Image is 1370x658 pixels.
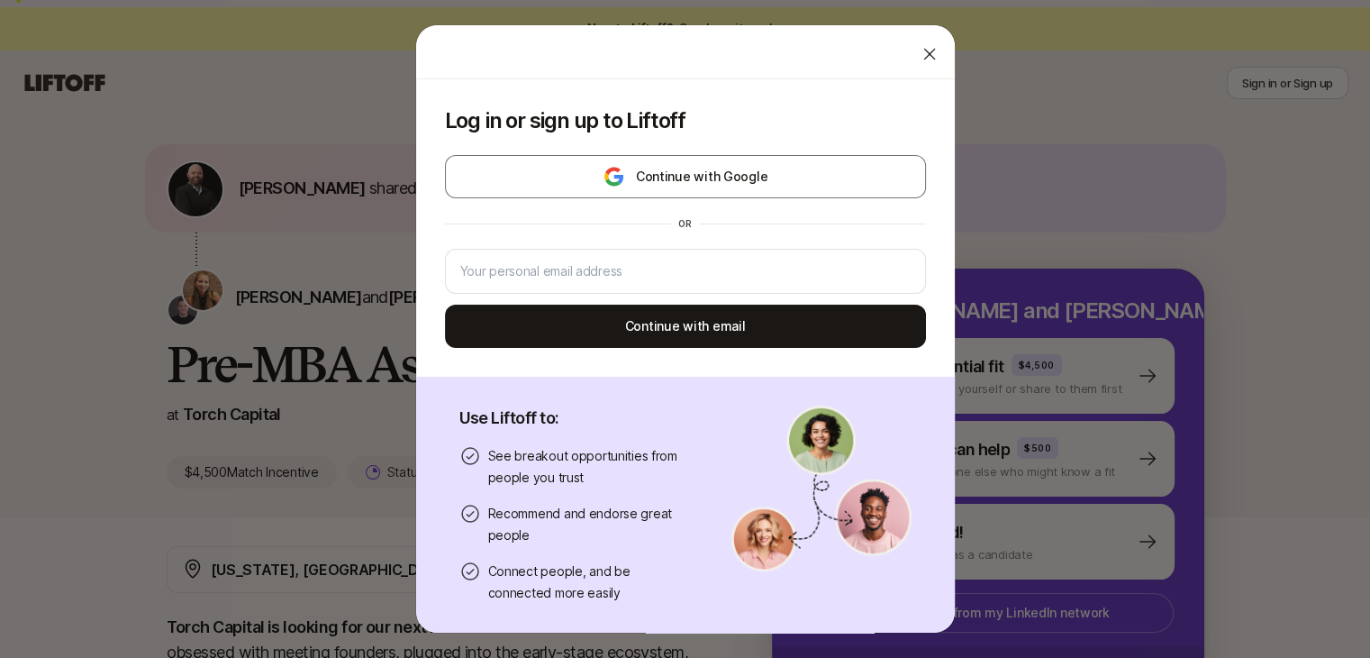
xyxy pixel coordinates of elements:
button: Continue with Google [445,155,926,198]
p: See breakout opportunities from people you trust [488,445,688,489]
img: signup-banner [731,406,912,571]
input: Your personal email address [460,260,911,282]
p: Connect people, and be connected more easily [488,561,688,604]
p: Recommend and endorse great people [488,503,688,546]
img: google-logo [603,166,625,187]
p: Log in or sign up to Liftoff [445,108,926,133]
div: or [671,216,700,231]
p: Use Liftoff to: [459,406,688,431]
button: Continue with email [445,305,926,348]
